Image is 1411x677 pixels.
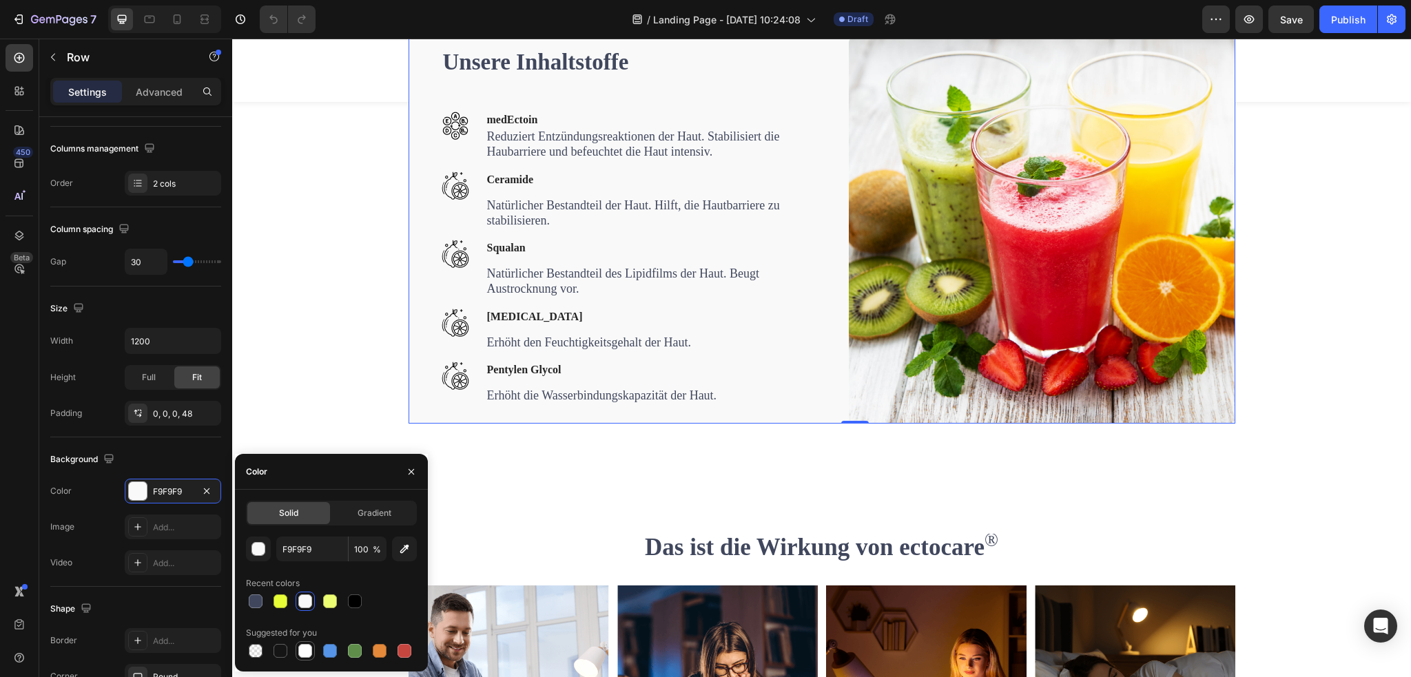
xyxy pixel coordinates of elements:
div: Publish [1331,12,1366,27]
div: Columns management [50,140,158,158]
strong: Das ist die Wirkung von ectocare [413,495,752,522]
span: / [647,12,650,27]
div: Image [50,521,74,533]
span: Draft [847,13,868,25]
p: Settings [68,85,107,99]
span: Natürlicher Bestandteil der Haut. Hilft, die Hautbarriere zu stabilisieren. [255,160,548,189]
span: Fit [192,371,202,384]
div: Color [50,485,72,497]
div: Height [50,371,76,384]
span: Solid [279,507,298,519]
p: Row [67,49,184,65]
div: 0, 0, 0, 48 [153,408,218,420]
div: Suggested for you [246,627,317,639]
span: % [373,543,381,556]
input: Auto [125,329,220,353]
div: Open Intercom Messenger [1364,610,1397,643]
sup: ® [752,492,766,512]
div: Video [50,556,72,569]
div: Undo/Redo [260,6,316,33]
strong: [MEDICAL_DATA] [255,272,351,284]
button: Save [1268,6,1314,33]
input: Auto [125,249,167,274]
button: Publish [1319,6,1377,33]
div: Size [50,300,87,318]
div: Width [50,335,73,347]
div: Gap [50,256,66,268]
span: Save [1280,14,1303,25]
input: Eg: FFFFFF [276,537,348,561]
div: Border [50,634,77,647]
span: Natürlicher Bestandteil des Lipidfilms der Haut. Beugt Austrocknung vor. [255,228,527,257]
div: Add... [153,521,218,534]
strong: Pentylen Glycol [255,325,329,337]
div: 2 cols [153,178,218,190]
div: Padding [50,407,82,419]
span: Reduziert Entzündungsreaktionen der Haut. Stabilisiert die Haubarriere und befeuchtet die Haut in... [255,91,548,120]
span: Landing Page - [DATE] 10:24:08 [653,12,801,27]
div: Background [50,450,117,469]
span: Erhöht den Feuchtigkeitsgehalt der Haut. [255,297,459,311]
div: Shape [50,600,94,618]
strong: Squalan [255,203,293,215]
p: medEctoin [255,74,595,89]
div: 450 [13,147,33,158]
span: Gradient [358,507,391,519]
p: Advanced [136,85,183,99]
div: Recent colors [246,577,300,590]
span: Erhöht die Wasserbindungskapazität der Haut. [255,350,485,364]
div: Color [246,466,267,478]
div: Add... [153,635,218,647]
div: F9F9F9 [153,486,193,498]
strong: Ceramide [255,135,302,147]
span: Full [142,371,156,384]
div: Column spacing [50,220,132,239]
div: Beta [10,252,33,263]
div: Order [50,177,73,189]
button: 7 [6,6,103,33]
div: Add... [153,557,218,570]
p: 7 [90,11,96,28]
iframe: Design area [232,39,1411,677]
